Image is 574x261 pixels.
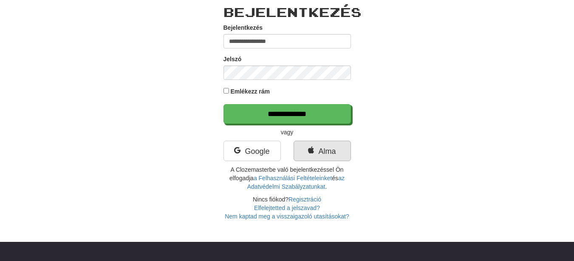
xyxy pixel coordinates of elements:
a: Alma [294,141,351,161]
font: Bejelentkezés [223,4,362,20]
font: . [325,183,327,190]
a: a Felhasználási Feltételeinket [254,175,332,182]
a: Elfelejtetted a jelszavad? [254,204,320,211]
a: Nem kaptad meg a visszaigazoló utasításokat? [225,213,349,220]
font: Jelszó [223,56,242,62]
font: Alma [318,147,336,156]
font: Google [245,147,269,156]
font: és [332,175,338,182]
font: Nincs fiókod? [253,196,288,203]
font: Emlékezz rám [230,88,270,95]
font: A Clozemasterbe való bejelentkezéssel Ön elfogadja [229,166,344,182]
a: Google [223,141,281,161]
a: Regisztráció [288,196,321,203]
font: Bejelentkezés [223,24,263,31]
font: vagy [281,129,294,136]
